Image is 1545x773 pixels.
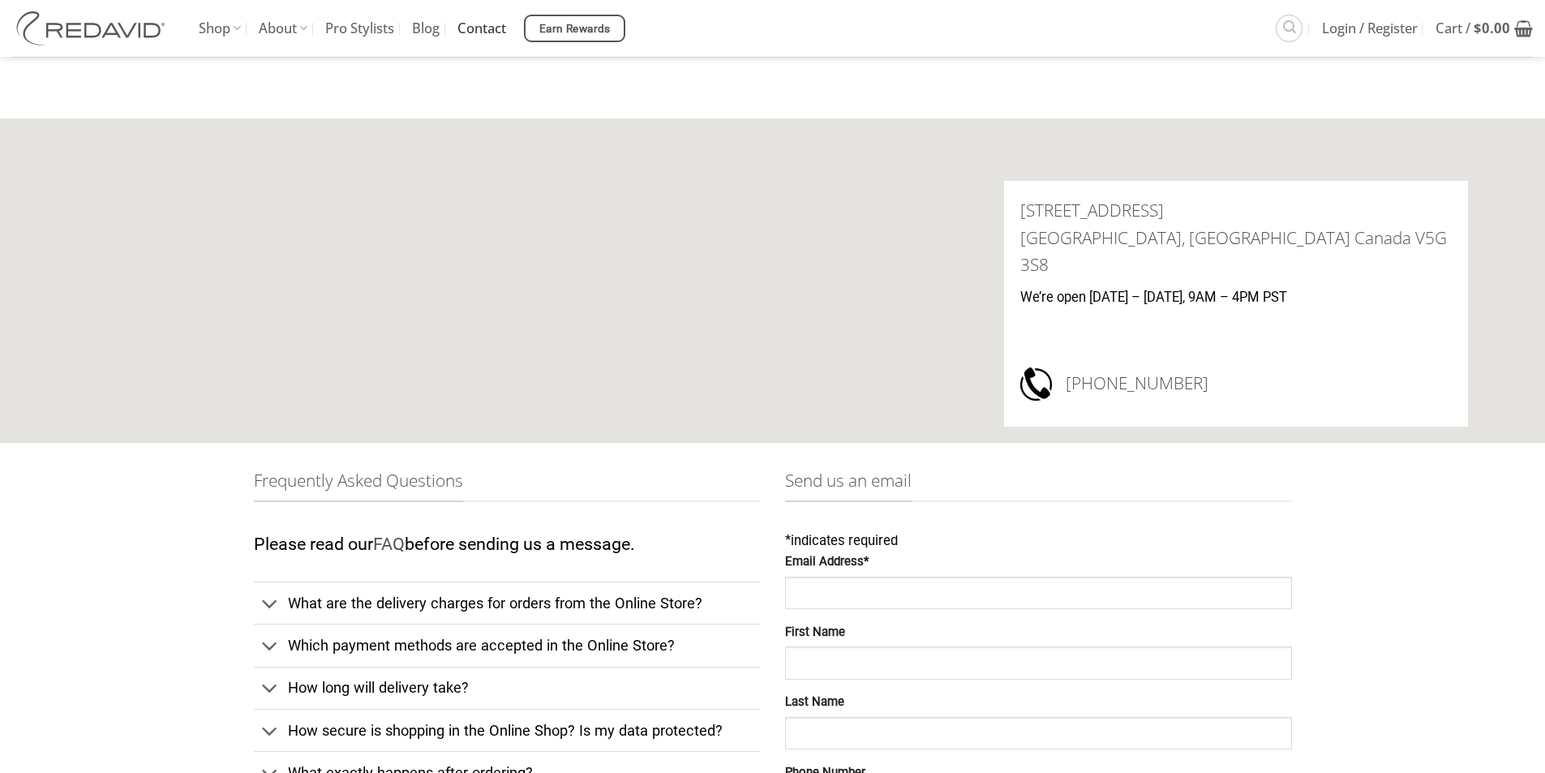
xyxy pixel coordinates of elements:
img: REDAVID Salon Products | United States [12,11,174,45]
h3: [STREET_ADDRESS] [GEOGRAPHIC_DATA], [GEOGRAPHIC_DATA] Canada V5G 3S8 [1020,197,1452,278]
span: What are the delivery charges for orders from the Online Store? [288,595,702,612]
div: indicates required [785,530,1292,552]
label: First Name [785,623,1292,642]
p: We’re open [DATE] – [DATE], 9AM – 4PM PST [1020,287,1452,309]
button: Toggle [254,672,287,707]
a: FAQ [373,534,405,554]
button: Toggle [254,714,287,749]
a: Toggle How long will delivery take? [254,667,761,709]
button: Toggle [254,629,287,665]
a: Toggle How secure is shopping in the Online Shop? Is my data protected? [254,709,761,751]
span: Earn Rewards [539,20,611,38]
span: How long will delivery take? [288,679,469,696]
span: $ [1474,19,1482,37]
button: Toggle [254,586,287,622]
a: Toggle What are the delivery charges for orders from the Online Store? [254,582,761,624]
h3: [PHONE_NUMBER] [1066,365,1452,402]
span: How secure is shopping in the Online Shop? Is my data protected? [288,722,723,739]
a: Earn Rewards [524,15,625,42]
p: Please read our before sending us a message. [254,530,761,559]
span: Frequently Asked Questions [254,467,463,502]
a: Toggle Which payment methods are accepted in the Online Store? [254,624,761,666]
span: Send us an email [785,467,912,502]
label: Email Address [785,552,1292,572]
span: Which payment methods are accepted in the Online Store? [288,637,675,654]
span: Login / Register [1322,8,1418,49]
a: Search [1276,15,1303,41]
label: Last Name [785,693,1292,712]
bdi: 0.00 [1474,19,1510,37]
span: Cart / [1436,8,1510,49]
